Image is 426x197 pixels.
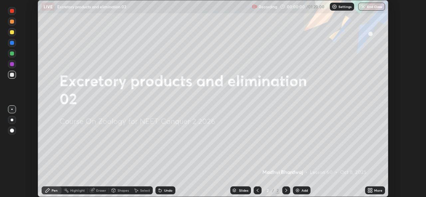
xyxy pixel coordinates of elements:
[96,189,106,192] div: Eraser
[272,188,274,192] div: /
[259,4,277,9] p: Recording
[332,4,337,9] img: class-settings-icons
[360,4,366,9] img: end-class-cross
[374,189,382,192] div: More
[276,187,280,193] div: 2
[295,188,300,193] img: add-slide-button
[52,189,58,192] div: Pen
[239,189,248,192] div: Slides
[252,4,257,9] img: recording.375f2c34.svg
[44,4,53,9] p: LIVE
[338,5,351,8] p: Settings
[117,189,129,192] div: Shapes
[302,189,308,192] div: Add
[358,3,385,11] button: End Class
[164,189,172,192] div: Undo
[70,189,85,192] div: Highlight
[264,188,271,192] div: 2
[57,4,126,9] p: Excretory products and elimination 02
[140,189,150,192] div: Select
